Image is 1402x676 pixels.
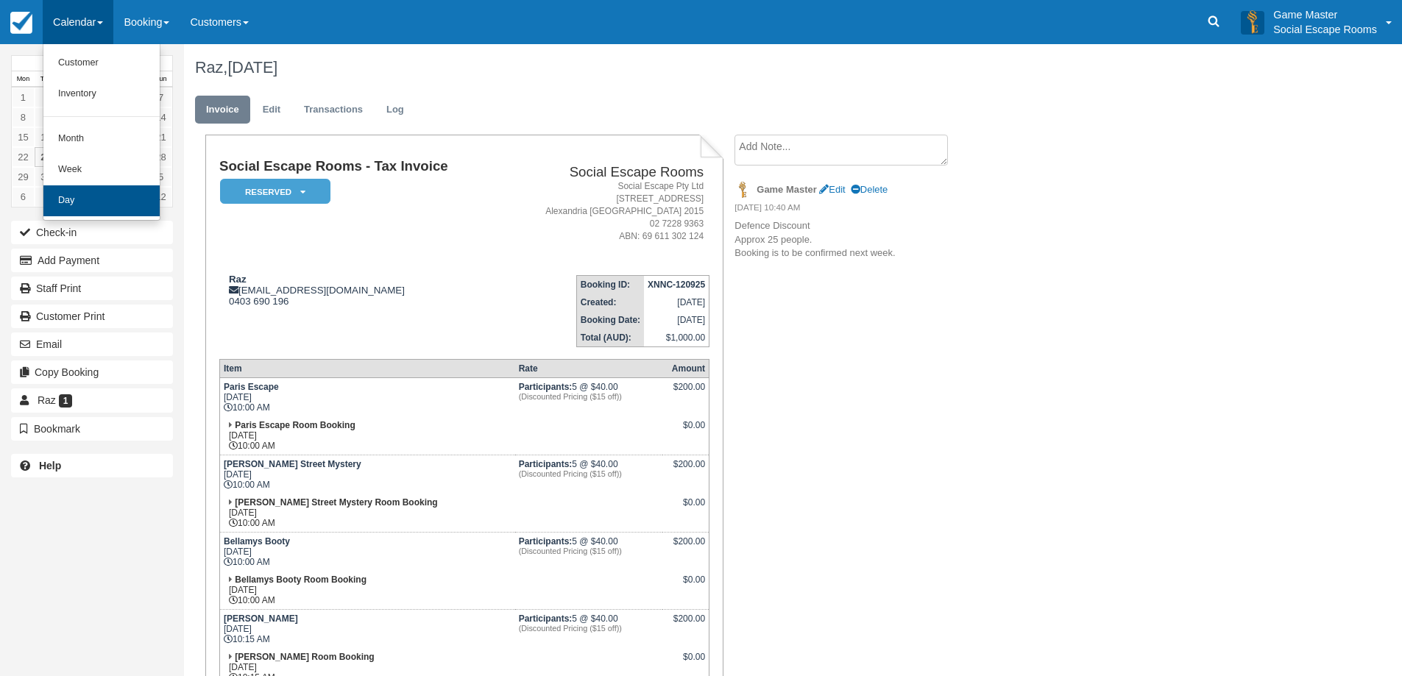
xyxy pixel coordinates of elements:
[149,187,172,207] a: 12
[666,574,705,597] div: $0.00
[35,187,57,207] a: 7
[149,88,172,107] a: 7
[12,107,35,127] a: 8
[1273,22,1377,37] p: Social Escape Rooms
[519,624,659,633] em: (Discounted Pricing ($15 off))
[224,382,279,392] strong: Paris Escape
[11,277,173,300] a: Staff Print
[227,58,277,77] span: [DATE]
[59,394,73,408] span: 1
[666,652,705,674] div: $0.00
[149,147,172,167] a: 28
[506,180,704,243] address: Social Escape Pty Ltd [STREET_ADDRESS] Alexandria [GEOGRAPHIC_DATA] 2015 02 7228 9363 ABN: 69 611...
[666,536,705,558] div: $200.00
[757,184,816,195] strong: Game Master
[515,610,662,649] td: 5 @ $40.00
[219,610,514,649] td: [DATE] 10:15 AM
[35,88,57,107] a: 2
[576,293,644,311] th: Created:
[149,167,172,187] a: 5
[11,360,173,384] button: Copy Booking
[644,293,709,311] td: [DATE]
[252,96,291,124] a: Edit
[235,420,355,430] strong: Paris Escape Room Booking
[11,417,173,441] button: Bookmark
[515,533,662,572] td: 5 @ $40.00
[11,332,173,356] button: Email
[35,107,57,127] a: 9
[224,613,298,624] strong: [PERSON_NAME]
[648,280,705,290] strong: XNNC-120925
[11,249,173,272] button: Add Payment
[43,48,160,79] a: Customer
[12,167,35,187] a: 29
[734,219,983,260] p: Defence Discount Approx 25 people. Booking is to be confirmed next week.
[293,96,374,124] a: Transactions
[11,454,173,477] a: Help
[11,388,173,412] a: Raz 1
[219,494,514,533] td: [DATE] 10:00 AM
[219,455,514,494] td: [DATE] 10:00 AM
[519,613,573,624] strong: Participants
[519,469,659,478] em: (Discounted Pricing ($15 off))
[35,147,57,167] a: 23
[219,159,500,174] h1: Social Escape Rooms - Tax Invoice
[43,185,160,216] a: Day
[11,221,173,244] button: Check-in
[644,311,709,329] td: [DATE]
[235,574,367,585] strong: Bellamys Booty Room Booking
[12,187,35,207] a: 6
[519,547,659,555] em: (Discounted Pricing ($15 off))
[235,652,374,662] strong: [PERSON_NAME] Room Booking
[519,459,573,469] strong: Participants
[1241,10,1264,34] img: A3
[666,497,705,519] div: $0.00
[43,79,160,110] a: Inventory
[819,184,845,195] a: Edit
[12,71,35,88] th: Mon
[35,127,57,147] a: 16
[149,127,172,147] a: 21
[12,88,35,107] a: 1
[149,107,172,127] a: 14
[515,455,662,494] td: 5 @ $40.00
[576,276,644,294] th: Booking ID:
[519,392,659,401] em: (Discounted Pricing ($15 off))
[734,202,983,218] em: [DATE] 10:40 AM
[519,382,573,392] strong: Participants
[229,274,247,285] strong: Raz
[11,305,173,328] a: Customer Print
[224,459,361,469] strong: [PERSON_NAME] Street Mystery
[220,179,330,204] em: Reserved
[35,71,57,88] th: Tue
[219,178,325,205] a: Reserved
[666,613,705,636] div: $200.00
[666,420,705,442] div: $0.00
[10,12,32,34] img: checkfront-main-nav-mini-logo.png
[515,360,662,378] th: Rate
[375,96,415,124] a: Log
[506,165,704,180] h2: Social Escape Rooms
[224,536,290,547] strong: Bellamys Booty
[666,382,705,404] div: $200.00
[219,571,514,610] td: [DATE] 10:00 AM
[515,378,662,417] td: 5 @ $40.00
[43,154,160,185] a: Week
[576,329,644,347] th: Total (AUD):
[644,329,709,347] td: $1,000.00
[519,536,573,547] strong: Participants
[219,360,514,378] th: Item
[43,124,160,154] a: Month
[12,127,35,147] a: 15
[219,416,514,455] td: [DATE] 10:00 AM
[39,460,61,472] b: Help
[195,96,250,124] a: Invoice
[219,274,500,307] div: [EMAIL_ADDRESS][DOMAIN_NAME] 0403 690 196
[662,360,709,378] th: Amount
[219,378,514,417] td: [DATE] 10:00 AM
[149,71,172,88] th: Sun
[576,311,644,329] th: Booking Date:
[38,394,56,406] span: Raz
[195,59,1225,77] h1: Raz,
[35,167,57,187] a: 30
